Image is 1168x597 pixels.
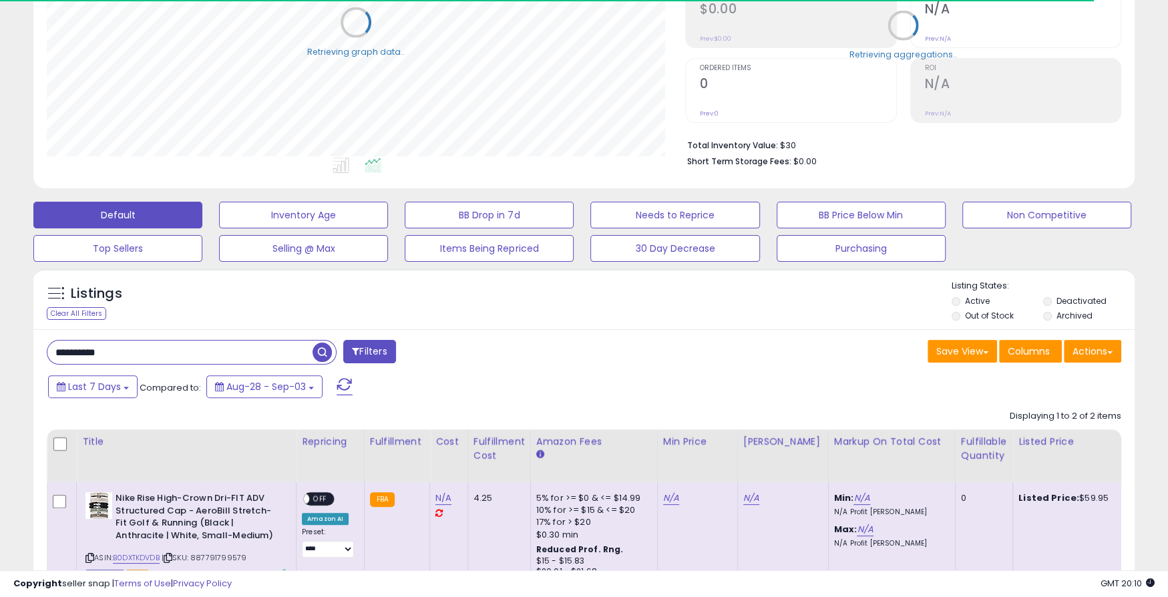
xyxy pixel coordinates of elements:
[473,435,525,463] div: Fulfillment Cost
[834,491,854,504] b: Min:
[1018,492,1129,504] div: $59.95
[743,435,823,449] div: [PERSON_NAME]
[777,202,946,228] button: BB Price Below Min
[928,340,997,363] button: Save View
[536,544,624,555] b: Reduced Prof. Rng.
[405,202,574,228] button: BB Drop in 7d
[536,492,647,504] div: 5% for >= $0 & <= $14.99
[68,380,121,393] span: Last 7 Days
[114,577,171,590] a: Terms of Use
[370,492,395,507] small: FBA
[849,48,957,60] div: Retrieving aggregations..
[302,528,354,558] div: Preset:
[33,235,202,262] button: Top Sellers
[590,202,759,228] button: Needs to Reprice
[13,577,62,590] strong: Copyright
[834,523,857,536] b: Max:
[828,429,955,482] th: The percentage added to the cost of goods (COGS) that forms the calculator for Min & Max prices.
[663,435,732,449] div: Min Price
[13,578,232,590] div: seller snap | |
[952,280,1135,292] p: Listing States:
[126,570,149,581] span: FBA
[226,380,306,393] span: Aug-28 - Sep-03
[113,552,160,564] a: B0DXTKDVDB
[1018,491,1079,504] b: Listed Price:
[307,45,405,57] div: Retrieving graph data..
[48,375,138,398] button: Last 7 Days
[140,381,201,394] span: Compared to:
[536,504,647,516] div: 10% for >= $15 & <= $20
[343,340,395,363] button: Filters
[33,202,202,228] button: Default
[965,295,990,307] label: Active
[834,508,945,517] p: N/A Profit [PERSON_NAME]
[536,449,544,461] small: Amazon Fees.
[962,202,1131,228] button: Non Competitive
[834,435,950,449] div: Markup on Total Cost
[777,235,946,262] button: Purchasing
[663,491,679,505] a: N/A
[173,577,232,590] a: Privacy Policy
[85,570,124,581] span: Listings that have been deleted from Seller Central
[309,493,331,505] span: OFF
[590,235,759,262] button: 30 Day Decrease
[47,307,106,320] div: Clear All Filters
[961,435,1007,463] div: Fulfillable Quantity
[536,556,647,567] div: $15 - $15.83
[85,492,112,519] img: 411SqxZC10L._SL40_.jpg
[1008,345,1050,358] span: Columns
[162,552,246,563] span: | SKU: 887791799579
[116,492,278,545] b: Nike Rise High-Crown Dri-FIT ADV Structured Cap - AeroBill Stretch-Fit Golf & Running (Black | An...
[405,235,574,262] button: Items Being Repriced
[1018,435,1134,449] div: Listed Price
[435,491,451,505] a: N/A
[1056,295,1107,307] label: Deactivated
[435,435,462,449] div: Cost
[1101,577,1155,590] span: 2025-09-11 20:10 GMT
[853,491,869,505] a: N/A
[999,340,1062,363] button: Columns
[536,566,647,578] div: $20.01 - $21.68
[302,435,359,449] div: Repricing
[302,513,349,525] div: Amazon AI
[857,523,873,536] a: N/A
[965,310,1014,321] label: Out of Stock
[834,539,945,548] p: N/A Profit [PERSON_NAME]
[743,491,759,505] a: N/A
[219,202,388,228] button: Inventory Age
[71,284,122,303] h5: Listings
[536,516,647,528] div: 17% for > $20
[1010,410,1121,423] div: Displaying 1 to 2 of 2 items
[219,235,388,262] button: Selling @ Max
[370,435,424,449] div: Fulfillment
[82,435,290,449] div: Title
[536,435,652,449] div: Amazon Fees
[536,529,647,541] div: $0.30 min
[1064,340,1121,363] button: Actions
[206,375,323,398] button: Aug-28 - Sep-03
[473,492,520,504] div: 4.25
[1056,310,1093,321] label: Archived
[961,492,1002,504] div: 0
